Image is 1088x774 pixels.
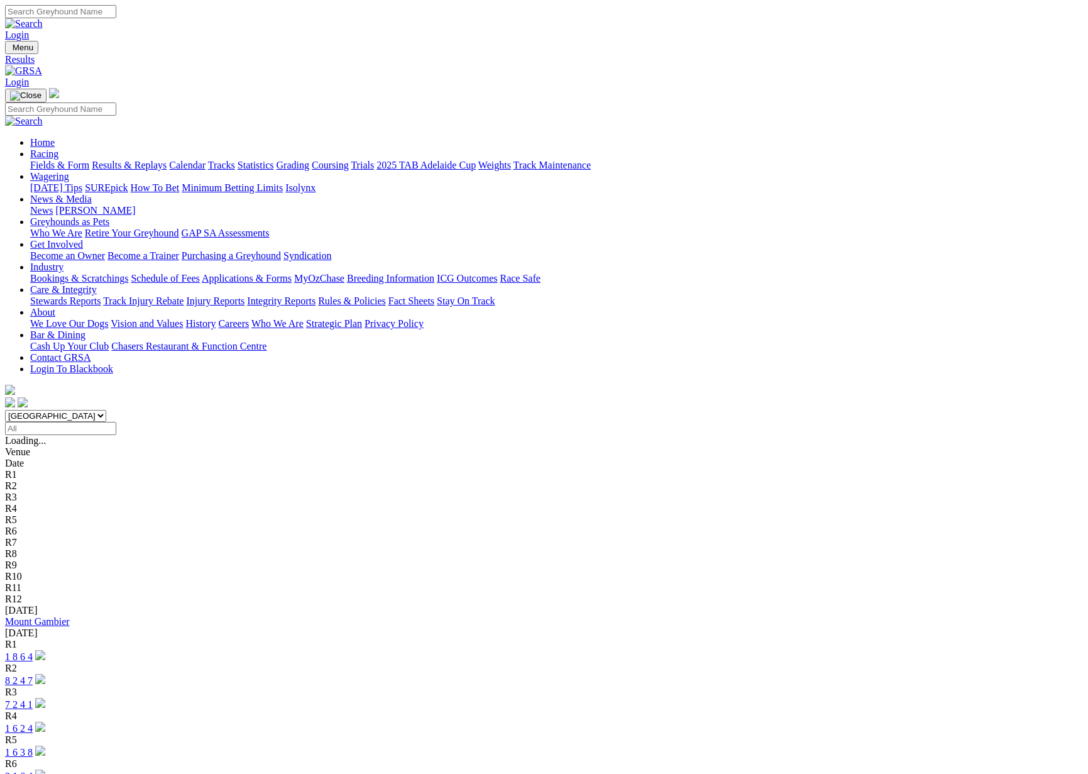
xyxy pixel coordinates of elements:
[294,273,344,284] a: MyOzChase
[182,250,281,261] a: Purchasing a Greyhound
[169,160,206,170] a: Calendar
[85,228,179,238] a: Retire Your Greyhound
[18,397,28,407] img: twitter.svg
[251,318,304,329] a: Who We Are
[5,469,1083,480] div: R1
[514,160,591,170] a: Track Maintenance
[30,262,63,272] a: Industry
[30,148,58,159] a: Racing
[500,273,540,284] a: Race Safe
[5,385,15,395] img: logo-grsa-white.png
[5,616,70,627] a: Mount Gambier
[30,273,1083,284] div: Industry
[5,116,43,127] img: Search
[30,250,1083,262] div: Get Involved
[30,296,1083,307] div: Care & Integrity
[202,273,292,284] a: Applications & Forms
[111,341,267,351] a: Chasers Restaurant & Function Centre
[5,422,116,435] input: Select date
[5,397,15,407] img: facebook.svg
[30,228,82,238] a: Who We Are
[306,318,362,329] a: Strategic Plan
[5,560,1083,571] div: R9
[5,663,1083,674] div: R2
[5,41,38,54] button: Toggle navigation
[13,43,33,52] span: Menu
[92,160,167,170] a: Results & Replays
[131,273,199,284] a: Schedule of Fees
[30,239,83,250] a: Get Involved
[5,5,116,18] input: Search
[30,318,108,329] a: We Love Our Dogs
[285,182,316,193] a: Isolynx
[30,228,1083,239] div: Greyhounds as Pets
[35,650,45,660] img: play-circle.svg
[478,160,511,170] a: Weights
[35,674,45,684] img: play-circle.svg
[5,514,1083,526] div: R5
[30,341,1083,352] div: Bar & Dining
[238,160,274,170] a: Statistics
[5,480,1083,492] div: R2
[30,296,101,306] a: Stewards Reports
[5,102,116,116] input: Search
[30,250,105,261] a: Become an Owner
[30,171,69,182] a: Wagering
[35,746,45,756] img: play-circle.svg
[5,492,1083,503] div: R3
[277,160,309,170] a: Grading
[5,594,1083,605] div: R12
[30,160,1083,171] div: Racing
[365,318,424,329] a: Privacy Policy
[5,639,1083,650] div: R1
[247,296,316,306] a: Integrity Reports
[5,734,1083,746] div: R5
[30,318,1083,329] div: About
[218,318,249,329] a: Careers
[5,627,1083,639] div: [DATE]
[182,182,283,193] a: Minimum Betting Limits
[5,710,1083,722] div: R4
[5,30,29,40] a: Login
[10,91,41,101] img: Close
[5,571,1083,582] div: R10
[30,194,92,204] a: News & Media
[85,182,128,193] a: SUREpick
[131,182,180,193] a: How To Bet
[35,722,45,732] img: play-circle.svg
[5,699,33,710] a: 7 2 4 1
[437,296,495,306] a: Stay On Track
[30,216,109,227] a: Greyhounds as Pets
[5,687,1083,698] div: R3
[107,250,179,261] a: Become a Trainer
[5,548,1083,560] div: R8
[30,307,55,318] a: About
[111,318,183,329] a: Vision and Values
[437,273,497,284] a: ICG Outcomes
[312,160,349,170] a: Coursing
[5,747,33,758] a: 1 6 3 8
[5,18,43,30] img: Search
[5,54,1083,65] a: Results
[5,651,33,662] a: 1 8 6 4
[5,458,1083,469] div: Date
[388,296,434,306] a: Fact Sheets
[5,526,1083,537] div: R6
[5,89,47,102] button: Toggle navigation
[30,205,53,216] a: News
[5,605,1083,616] div: [DATE]
[30,329,85,340] a: Bar & Dining
[30,182,1083,194] div: Wagering
[283,250,331,261] a: Syndication
[5,65,42,77] img: GRSA
[186,296,245,306] a: Injury Reports
[182,228,270,238] a: GAP SA Assessments
[5,758,1083,770] div: R6
[30,273,128,284] a: Bookings & Scratchings
[30,182,82,193] a: [DATE] Tips
[30,160,89,170] a: Fields & Form
[185,318,216,329] a: History
[5,675,33,686] a: 8 2 4 7
[49,88,59,98] img: logo-grsa-white.png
